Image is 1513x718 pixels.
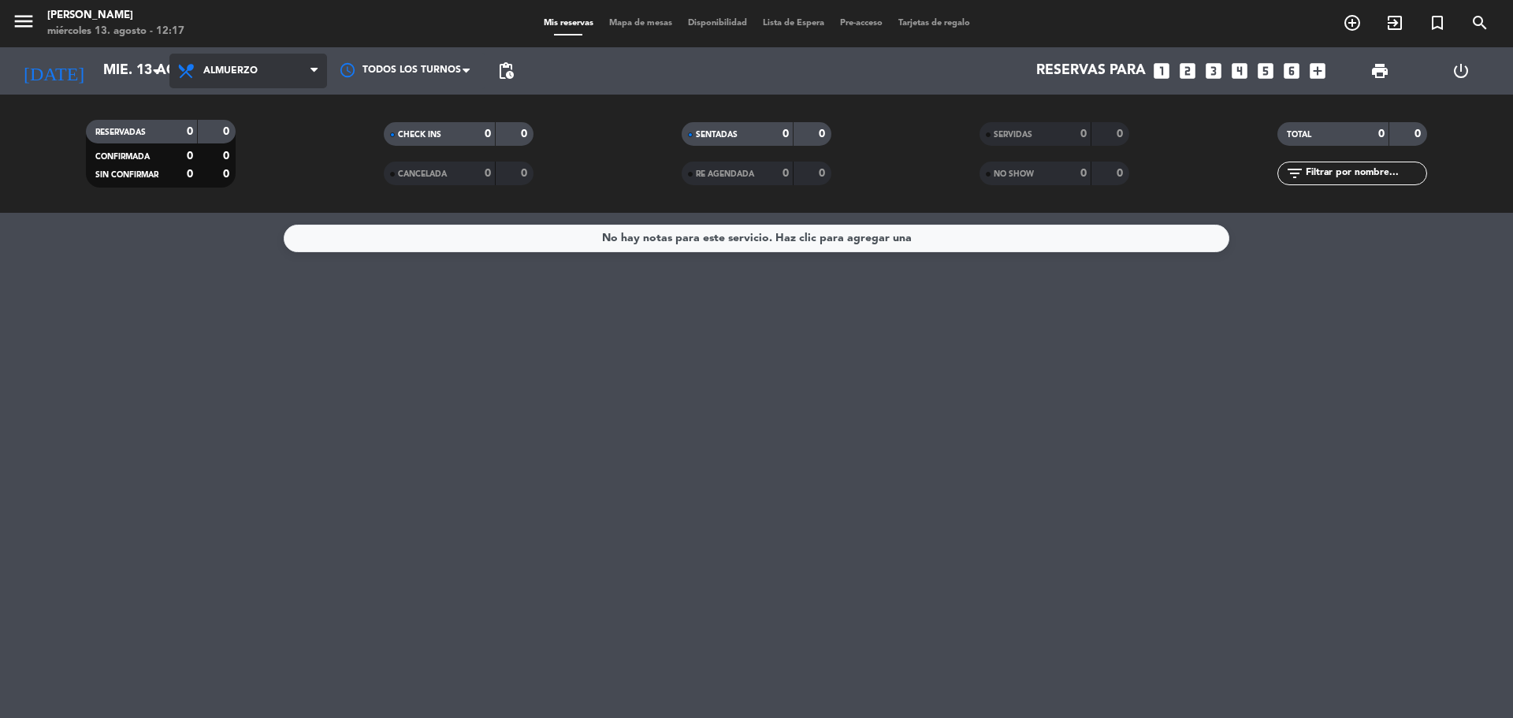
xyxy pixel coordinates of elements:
div: [PERSON_NAME] [47,8,184,24]
strong: 0 [521,128,530,140]
span: Mis reservas [536,19,601,28]
strong: 0 [485,168,491,179]
span: Mapa de mesas [601,19,680,28]
i: looks_one [1151,61,1172,81]
strong: 0 [1117,128,1126,140]
strong: 0 [1117,168,1126,179]
i: menu [12,9,35,33]
span: RESERVADAS [95,128,146,136]
i: add_box [1307,61,1328,81]
span: CHECK INS [398,131,441,139]
strong: 0 [485,128,491,140]
span: Disponibilidad [680,19,755,28]
span: Tarjetas de regalo [890,19,978,28]
i: add_circle_outline [1343,13,1362,32]
i: exit_to_app [1385,13,1404,32]
strong: 0 [819,168,828,179]
span: Reservas para [1036,63,1146,79]
strong: 0 [187,151,193,162]
span: SIN CONFIRMAR [95,171,158,179]
span: Almuerzo [203,65,258,76]
span: RE AGENDADA [696,170,754,178]
i: [DATE] [12,54,95,88]
span: SERVIDAS [994,131,1032,139]
strong: 0 [1080,168,1087,179]
i: turned_in_not [1428,13,1447,32]
span: TOTAL [1287,131,1311,139]
span: CANCELADA [398,170,447,178]
i: looks_3 [1203,61,1224,81]
div: LOG OUT [1420,47,1501,95]
span: Lista de Espera [755,19,832,28]
strong: 0 [819,128,828,140]
i: arrow_drop_down [147,61,165,80]
i: looks_4 [1229,61,1250,81]
i: looks_5 [1255,61,1276,81]
strong: 0 [187,126,193,137]
span: Pre-acceso [832,19,890,28]
strong: 0 [783,128,789,140]
input: Filtrar por nombre... [1304,165,1426,182]
i: looks_6 [1281,61,1302,81]
i: filter_list [1285,164,1304,183]
strong: 0 [223,169,232,180]
span: pending_actions [496,61,515,80]
span: CONFIRMADA [95,153,150,161]
div: miércoles 13. agosto - 12:17 [47,24,184,39]
i: looks_two [1177,61,1198,81]
i: power_settings_new [1452,61,1470,80]
div: No hay notas para este servicio. Haz clic para agregar una [602,229,912,247]
span: NO SHOW [994,170,1034,178]
strong: 0 [783,168,789,179]
strong: 0 [1080,128,1087,140]
span: SENTADAS [696,131,738,139]
strong: 0 [187,169,193,180]
strong: 0 [223,151,232,162]
strong: 0 [521,168,530,179]
strong: 0 [1414,128,1424,140]
button: menu [12,9,35,39]
strong: 0 [1378,128,1385,140]
span: print [1370,61,1389,80]
strong: 0 [223,126,232,137]
i: search [1470,13,1489,32]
